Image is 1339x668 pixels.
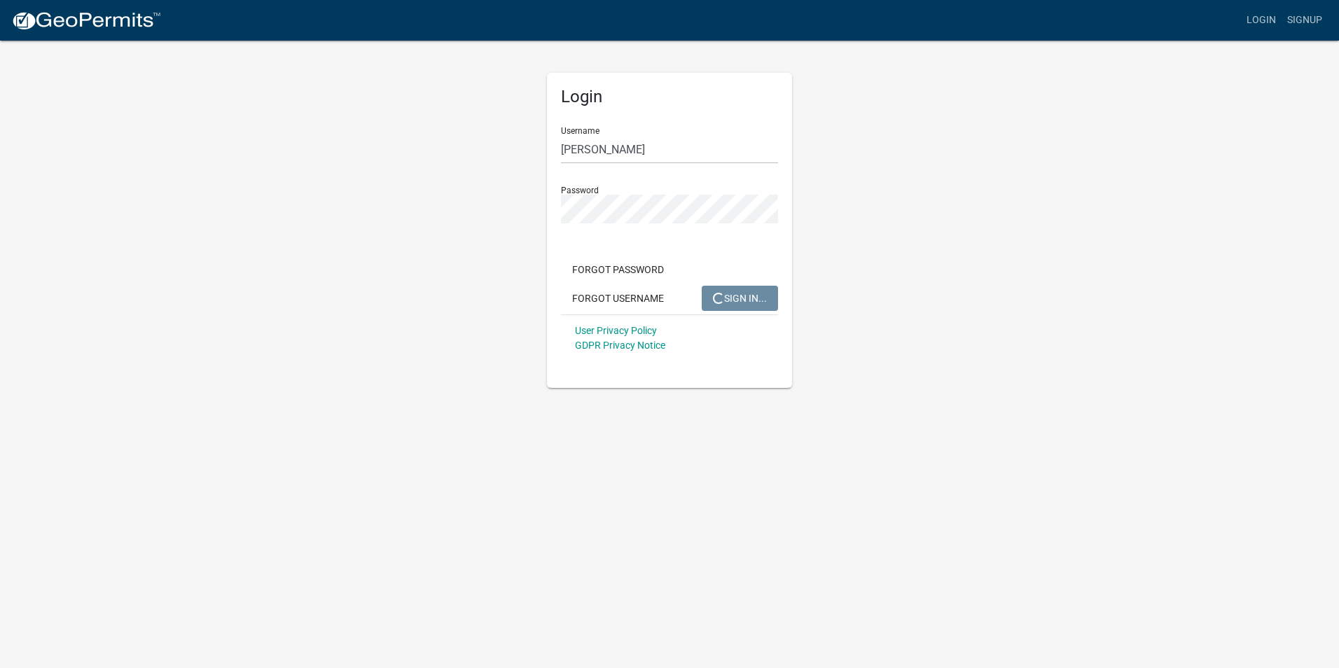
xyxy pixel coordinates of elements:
a: Signup [1282,7,1328,34]
button: Forgot Username [561,286,675,311]
span: SIGN IN... [713,292,767,303]
button: SIGN IN... [702,286,778,311]
a: GDPR Privacy Notice [575,340,665,351]
h5: Login [561,87,778,107]
a: Login [1241,7,1282,34]
button: Forgot Password [561,257,675,282]
a: User Privacy Policy [575,325,657,336]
